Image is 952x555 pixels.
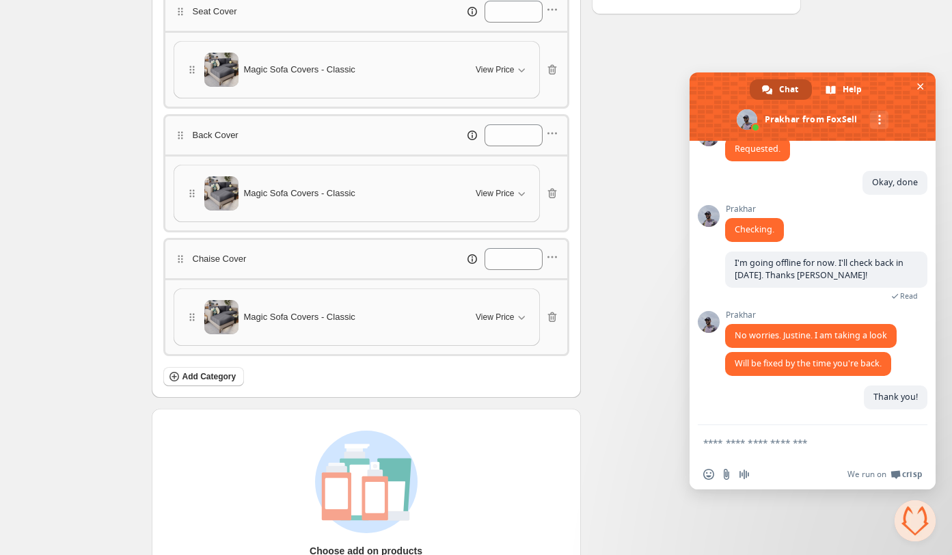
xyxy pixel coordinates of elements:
[721,469,732,480] span: Send a file
[193,252,247,266] p: Chaise Cover
[725,310,897,320] span: Prakhar
[476,188,514,199] span: View Price
[467,182,536,204] button: View Price
[847,469,886,480] span: We run on
[244,63,355,77] span: Magic Sofa Covers - Classic
[913,79,927,94] span: Close chat
[467,306,536,328] button: View Price
[873,391,918,403] span: Thank you!
[244,310,355,324] span: Magic Sofa Covers - Classic
[847,469,922,480] a: We run onCrisp
[900,291,918,301] span: Read
[703,469,714,480] span: Insert an emoji
[476,64,514,75] span: View Price
[735,224,774,235] span: Checking.
[735,257,903,281] span: I'm going offline for now. I'll check back in [DATE]. Thanks [PERSON_NAME]!
[739,469,750,480] span: Audio message
[843,79,862,100] span: Help
[813,79,875,100] div: Help
[735,357,882,369] span: Will be fixed by the time you're back.
[750,79,812,100] div: Chat
[735,329,887,341] span: No worries. Justine. I am taking a look
[872,176,918,188] span: Okay, done
[725,204,784,214] span: Prakhar
[703,437,892,449] textarea: Compose your message...
[204,53,239,87] img: Magic Sofa Covers - Classic
[163,367,245,386] button: Add Category
[182,371,236,382] span: Add Category
[193,5,237,18] p: Seat Cover
[895,500,936,541] div: Close chat
[193,128,239,142] p: Back Cover
[735,143,780,154] span: Requested.
[476,312,514,323] span: View Price
[779,79,798,100] span: Chat
[902,469,922,480] span: Crisp
[870,111,888,129] div: More channels
[244,187,355,200] span: Magic Sofa Covers - Classic
[204,300,239,334] img: Magic Sofa Covers - Classic
[204,176,239,211] img: Magic Sofa Covers - Classic
[467,59,536,81] button: View Price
